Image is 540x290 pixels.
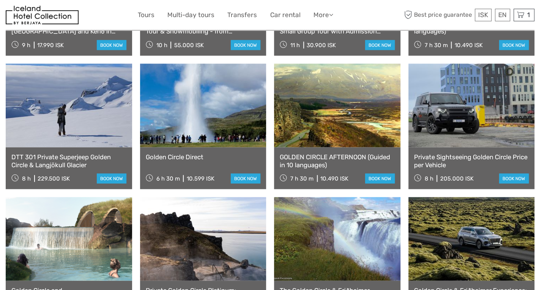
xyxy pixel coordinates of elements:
[313,10,333,21] a: More
[270,10,300,21] a: Car rental
[146,153,261,160] a: Golden Circle Direct
[290,41,300,48] span: 11 h
[526,11,531,19] span: 1
[22,175,31,182] span: 8 h
[22,41,30,48] span: 9 h
[97,173,126,183] a: book now
[365,173,395,183] a: book now
[156,41,167,48] span: 10 h
[11,153,126,168] a: DTT 301 Private Superjeep Golden Circle & Langjökull Glacier
[402,9,473,21] span: Best price guarantee
[307,41,336,48] div: 30.900 ISK
[231,173,260,183] a: book now
[424,41,447,48] span: 7 h 30 m
[454,41,482,48] div: 10.490 ISK
[37,41,64,48] div: 17.990 ISK
[280,153,395,168] a: GOLDEN CIRCLE AFTERNOON (Guided in 10 languages)
[38,175,70,182] div: 229.500 ISK
[231,40,260,50] a: book now
[365,40,395,50] a: book now
[478,11,488,19] span: ISK
[186,175,214,182] div: 10.599 ISK
[174,41,203,48] div: 55.000 ISK
[6,6,79,24] img: 481-8f989b07-3259-4bb0-90ed-3da368179bdc_logo_small.jpg
[424,175,433,182] span: 8 h
[290,175,313,182] span: 7 h 30 m
[11,13,86,19] p: We're away right now. Please check back later!
[227,10,257,21] a: Transfers
[156,175,179,182] span: 6 h 30 m
[414,153,529,168] a: Private Sightseeing Golden Circle Price per Vehicle
[499,173,529,183] a: book now
[167,10,214,21] a: Multi-day tours
[97,40,126,50] a: book now
[440,175,473,182] div: 205.000 ISK
[320,175,348,182] div: 10.490 ISK
[495,9,510,21] div: EN
[499,40,529,50] a: book now
[138,10,154,21] a: Tours
[87,12,96,21] button: Open LiveChat chat widget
